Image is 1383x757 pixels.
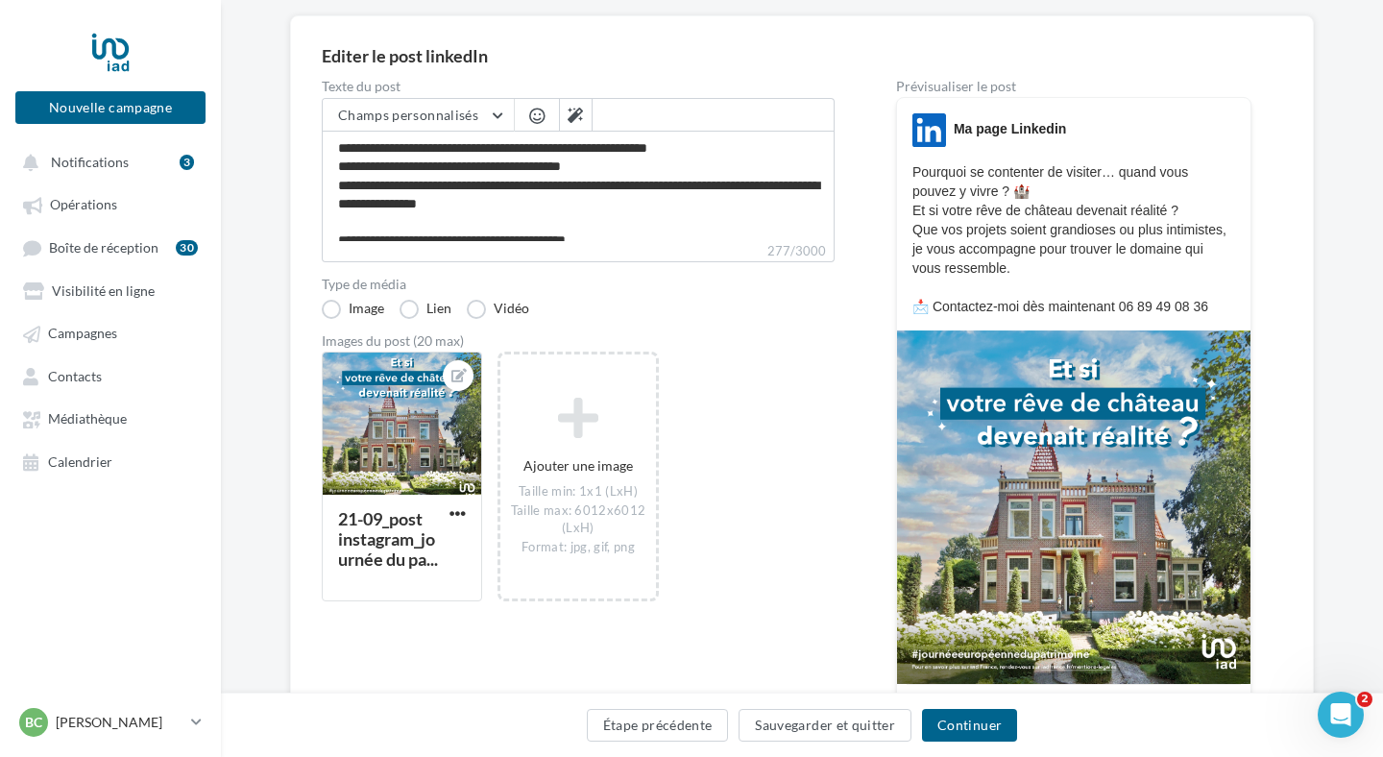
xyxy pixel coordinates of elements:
[322,80,835,93] label: Texte du post
[897,330,1250,684] img: 21-09_post_instagram_journee_du_patrimoine_format_1_1.jpg
[322,241,835,262] label: 277/3000
[48,368,102,384] span: Contacts
[954,119,1066,138] div: Ma page Linkedin
[1357,692,1372,707] span: 2
[912,162,1235,316] p: Pourquoi se contenter de visiter… quand vous pouvez y vivre ? 🏰 Et si votre rêve de château deven...
[12,401,209,435] a: Médiathèque
[322,278,835,291] label: Type de média
[587,709,729,742] button: Étape précédente
[338,508,438,570] div: 21-09_post instagram_journée du pa...
[12,273,209,307] a: Visibilité en ligne
[400,300,451,319] label: Lien
[896,80,1251,93] div: Prévisualiser le post
[1318,692,1364,738] iframe: Intercom live chat
[12,144,202,179] button: Notifications 3
[25,713,42,732] span: BC
[52,282,155,299] span: Visibilité en ligne
[50,197,117,213] span: Opérations
[15,91,206,124] button: Nouvelle campagne
[338,107,478,123] span: Champs personnalisés
[12,186,209,221] a: Opérations
[176,240,198,256] div: 30
[12,230,209,265] a: Boîte de réception30
[739,709,911,742] button: Sauvegarder et quitter
[51,154,129,170] span: Notifications
[49,239,158,256] span: Boîte de réception
[322,300,384,319] label: Image
[12,444,209,478] a: Calendrier
[922,709,1017,742] button: Continuer
[56,713,183,732] p: [PERSON_NAME]
[322,47,1282,64] div: Editer le post linkedIn
[48,411,127,427] span: Médiathèque
[180,155,194,170] div: 3
[322,334,835,348] div: Images du post (20 max)
[467,300,529,319] label: Vidéo
[12,315,209,350] a: Campagnes
[15,704,206,741] a: BC [PERSON_NAME]
[12,358,209,393] a: Contacts
[48,326,117,342] span: Campagnes
[48,453,112,470] span: Calendrier
[323,99,514,132] button: Champs personnalisés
